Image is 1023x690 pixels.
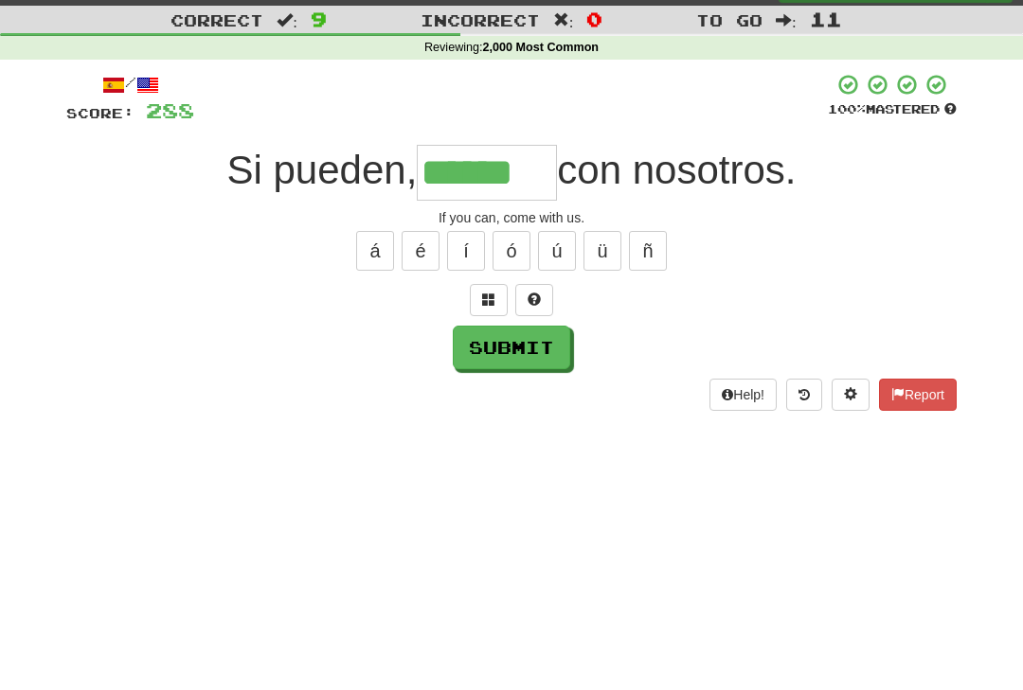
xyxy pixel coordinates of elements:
[586,8,602,30] span: 0
[421,10,540,29] span: Incorrect
[402,231,440,271] button: é
[66,208,957,227] div: If you can, come with us.
[879,379,957,411] button: Report
[453,326,570,369] button: Submit
[515,284,553,316] button: Single letter hint - you only get 1 per sentence and score half the points! alt+h
[583,231,621,271] button: ü
[170,10,263,29] span: Correct
[447,231,485,271] button: í
[828,101,866,116] span: 100 %
[277,12,297,28] span: :
[356,231,394,271] button: á
[557,148,796,192] span: con nosotros.
[709,379,777,411] button: Help!
[483,41,599,54] strong: 2,000 Most Common
[66,73,194,97] div: /
[696,10,763,29] span: To go
[227,148,418,192] span: Si pueden,
[553,12,574,28] span: :
[828,101,957,118] div: Mastered
[776,12,797,28] span: :
[311,8,327,30] span: 9
[146,98,194,122] span: 288
[470,284,508,316] button: Switch sentence to multiple choice alt+p
[786,379,822,411] button: Round history (alt+y)
[493,231,530,271] button: ó
[538,231,576,271] button: ú
[66,105,135,121] span: Score:
[629,231,667,271] button: ñ
[810,8,842,30] span: 11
